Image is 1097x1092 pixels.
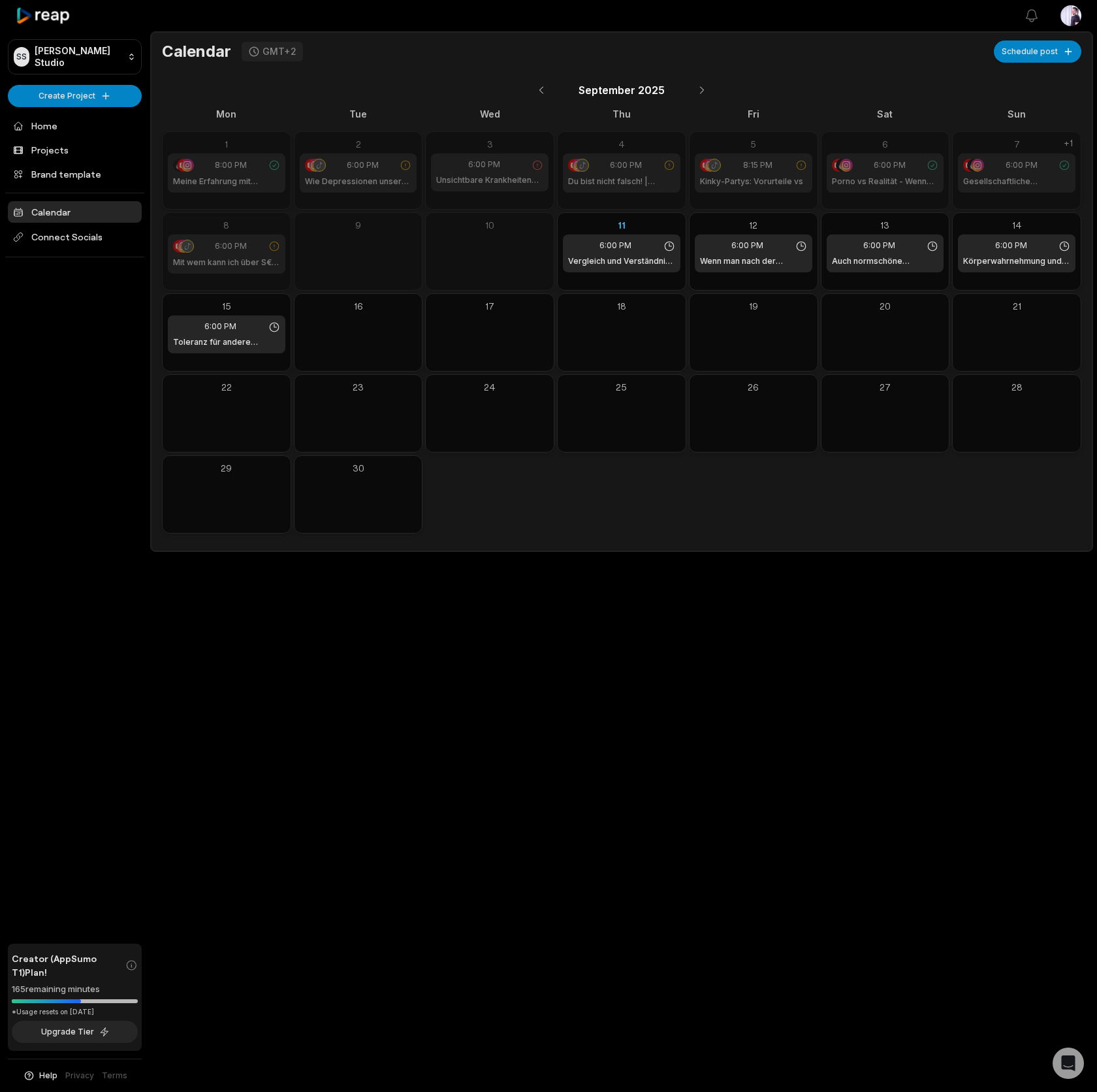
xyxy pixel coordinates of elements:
[215,240,247,252] span: 6:00 PM
[436,174,543,186] h1: Unsichtbare Krankheiten und Empathie | LustReise Shorts
[743,159,772,171] span: 8:15 PM
[963,176,1070,187] h1: Gesellschaftliche Akzeptanz & Doppelmoral | LustReise Shorts
[579,82,665,98] span: September 2025
[300,137,417,151] div: 2
[8,85,142,107] button: Create Project
[425,107,554,121] div: Wed
[168,137,285,151] div: 1
[568,176,675,187] h1: Du bist nicht falsch! | LustReise Shorts
[599,240,631,251] span: 6:00 PM
[863,240,895,251] span: 6:00 PM
[204,321,236,332] span: 6:00 PM
[262,46,296,57] div: GMT+2
[832,255,939,267] h1: Auch normschöne Menschen haben Probleme | LustReise Shorts
[431,137,548,151] div: 3
[557,107,686,121] div: Thu
[1053,1048,1084,1079] div: Open Intercom Messenger
[12,952,125,979] span: Creator (AppSumo T1) Plan!
[689,107,818,121] div: Fri
[731,240,763,251] span: 6:00 PM
[168,299,285,313] div: 15
[468,159,500,170] span: 6:00 PM
[168,218,285,232] div: 8
[173,257,280,268] h1: Mit wem kann ich über S€x reden? | LustReise Shorts
[215,159,247,171] span: 8:00 PM
[14,47,29,67] div: SS
[700,176,803,187] h1: Kinky-Partys: Vorurteile vs
[162,42,231,61] h1: Calendar
[35,45,122,69] p: [PERSON_NAME] Studio
[8,139,142,161] a: Projects
[8,225,142,249] span: Connect Socials
[827,218,944,232] div: 13
[695,218,812,232] div: 12
[294,107,423,121] div: Tue
[563,218,680,232] div: 11
[568,255,675,267] h1: Vergleich und Verständnis bei verschiedenen Körpern | LustReise Clips
[827,137,944,151] div: 6
[305,176,412,187] h1: Wie Depressionen unseren Kinderwunsch beeinflusst haben | LustReise Shorts
[695,137,812,151] div: 5
[8,201,142,223] a: Calendar
[12,1021,138,1043] button: Upgrade Tier
[958,218,1075,232] div: 14
[1006,159,1038,171] span: 6:00 PM
[700,255,807,267] h1: Wenn man nach der Abnahme die Resultate nicht sehen kann | LustReise Shorts
[952,107,1081,121] div: Sun
[832,176,939,187] h1: Porno vs Realität - Wenn S€x fake ist | LustReise Shorts
[995,240,1027,251] span: 6:00 PM
[821,107,950,121] div: Sat
[963,255,1070,267] h1: Körperwahrnehmung und Unsicherheit | LustReise Shorts
[162,107,291,121] div: Mon
[431,218,548,232] div: 10
[102,1070,127,1082] a: Terms
[12,1007,138,1017] div: *Usage resets on [DATE]
[610,159,642,171] span: 6:00 PM
[874,159,906,171] span: 6:00 PM
[23,1070,57,1082] button: Help
[65,1070,94,1082] a: Privacy
[347,159,379,171] span: 6:00 PM
[994,40,1081,63] button: Schedule post
[12,983,138,996] div: 165 remaining minutes
[173,336,280,348] h1: Toleranz für andere Körperformen | LustReise Shorts
[8,163,142,185] a: Brand template
[173,176,280,187] h1: Meine Erfahrung mit Double Depression | LustReise Shorts
[563,137,680,151] div: 4
[8,115,142,136] a: Home
[958,137,1075,151] div: 7
[39,1070,57,1082] span: Help
[300,218,417,232] div: 9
